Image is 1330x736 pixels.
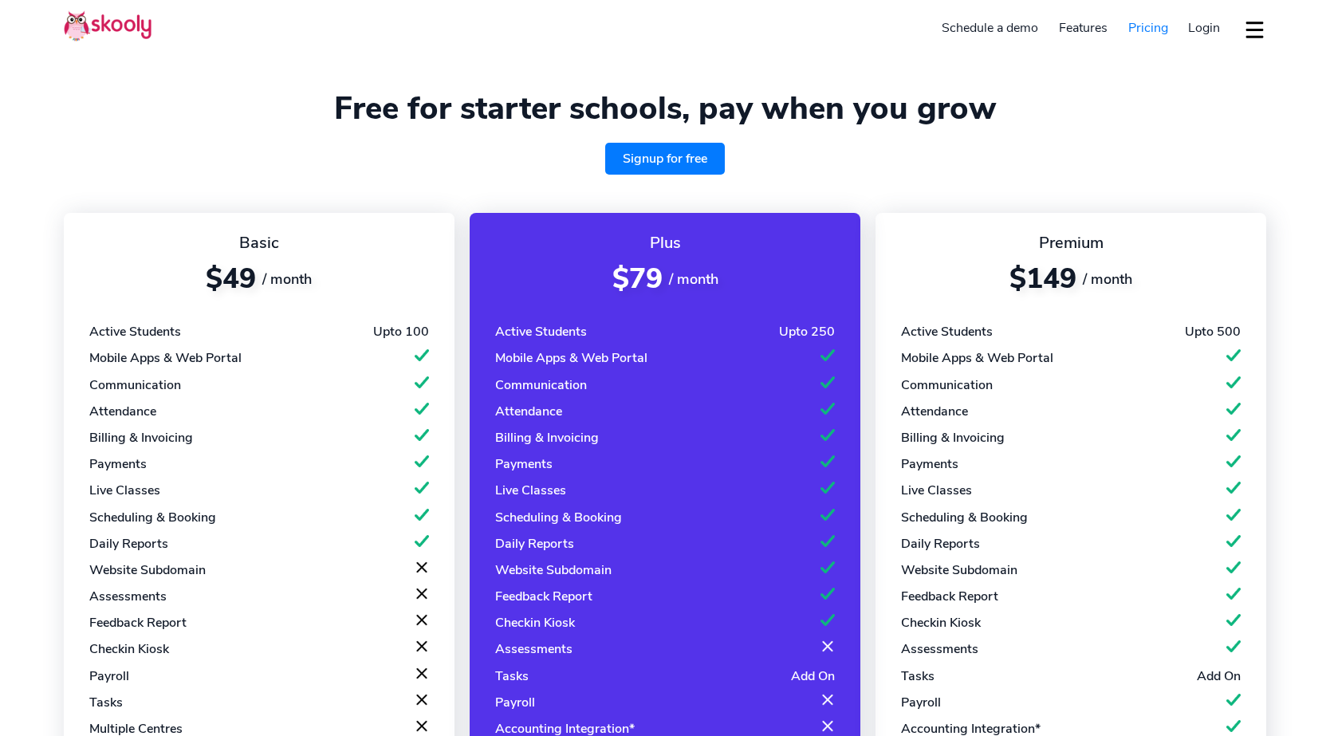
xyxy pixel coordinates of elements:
[89,455,147,473] div: Payments
[89,482,160,499] div: Live Classes
[1049,15,1118,41] a: Features
[1128,19,1168,37] span: Pricing
[901,232,1241,254] div: Premium
[605,143,725,175] a: Signup for free
[64,89,1266,128] h1: Free for starter schools, pay when you grow
[89,694,123,711] div: Tasks
[89,323,181,340] div: Active Students
[1009,260,1076,297] span: $149
[901,509,1028,526] div: Scheduling & Booking
[495,323,587,340] div: Active Students
[89,535,168,553] div: Daily Reports
[89,588,167,605] div: Assessments
[901,588,998,605] div: Feedback Report
[495,694,535,711] div: Payroll
[89,376,181,394] div: Communication
[901,561,1017,579] div: Website Subdomain
[495,588,592,605] div: Feedback Report
[495,403,562,420] div: Attendance
[669,270,718,289] span: / month
[901,349,1053,367] div: Mobile Apps & Web Portal
[901,403,968,420] div: Attendance
[1185,323,1241,340] div: Upto 500
[1118,15,1179,41] a: Pricing
[495,509,622,526] div: Scheduling & Booking
[495,455,553,473] div: Payments
[89,640,169,658] div: Checkin Kiosk
[89,614,187,632] div: Feedback Report
[901,323,993,340] div: Active Students
[495,640,573,658] div: Assessments
[89,349,242,367] div: Mobile Apps & Web Portal
[1188,19,1220,37] span: Login
[89,232,429,254] div: Basic
[64,10,151,41] img: Skooly
[901,455,958,473] div: Payments
[495,667,529,685] div: Tasks
[495,429,599,447] div: Billing & Invoicing
[89,509,216,526] div: Scheduling & Booking
[791,667,835,685] div: Add On
[1083,270,1132,289] span: / month
[495,232,835,254] div: Plus
[1243,11,1266,48] button: dropdown menu
[262,270,312,289] span: / month
[495,561,612,579] div: Website Subdomain
[495,535,574,553] div: Daily Reports
[901,376,993,394] div: Communication
[89,403,156,420] div: Attendance
[1178,15,1230,41] a: Login
[901,429,1005,447] div: Billing & Invoicing
[779,323,835,340] div: Upto 250
[206,260,256,297] span: $49
[89,667,129,685] div: Payroll
[612,260,663,297] span: $79
[901,482,972,499] div: Live Classes
[495,376,587,394] div: Communication
[495,614,575,632] div: Checkin Kiosk
[932,15,1049,41] a: Schedule a demo
[89,561,206,579] div: Website Subdomain
[495,482,566,499] div: Live Classes
[901,535,980,553] div: Daily Reports
[901,614,981,632] div: Checkin Kiosk
[495,349,647,367] div: Mobile Apps & Web Portal
[373,323,429,340] div: Upto 100
[89,429,193,447] div: Billing & Invoicing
